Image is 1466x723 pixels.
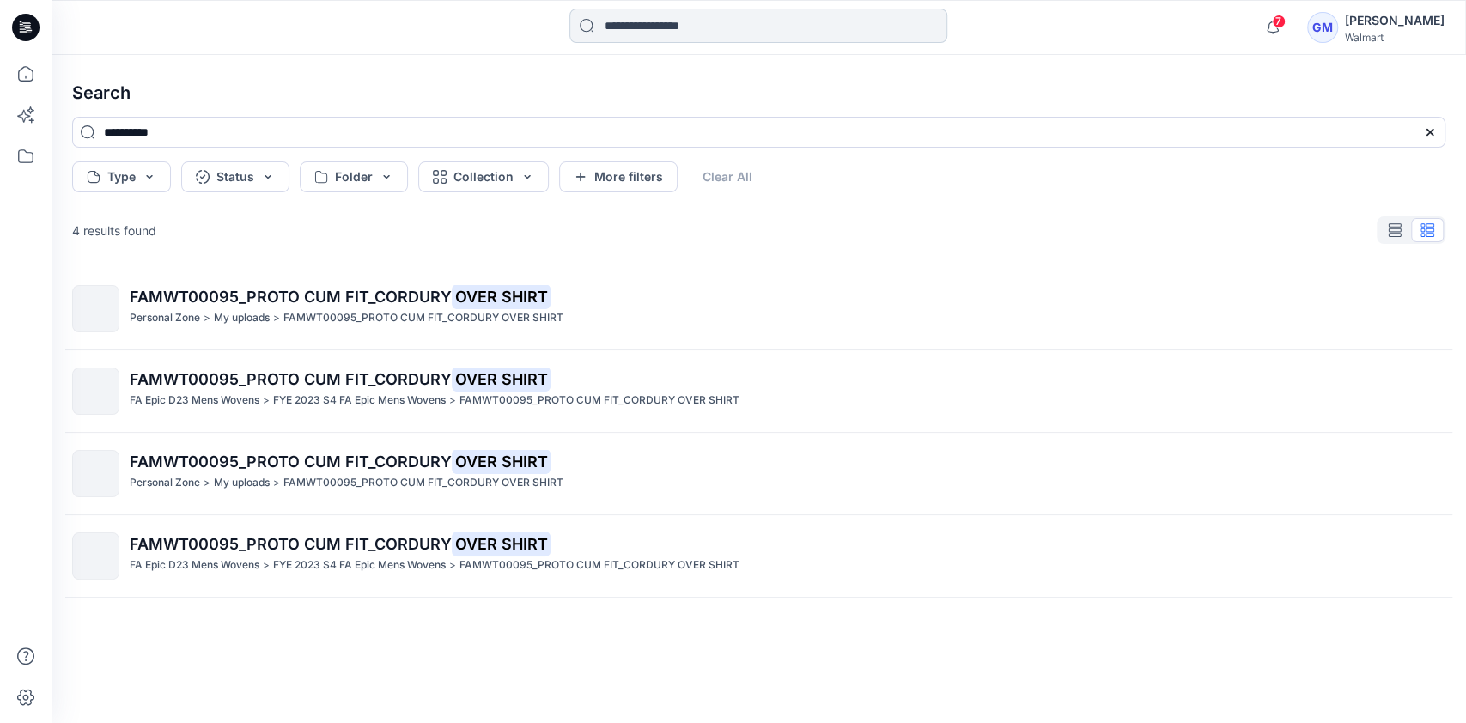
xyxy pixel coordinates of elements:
mark: OVER SHIRT [452,449,551,473]
div: GM [1307,12,1338,43]
p: > [204,474,210,492]
div: [PERSON_NAME] [1345,10,1445,31]
p: FYE 2023 S4 FA Epic Mens Wovens [273,392,446,410]
p: Personal Zone [130,309,200,327]
span: FAMWT00095_PROTO CUM FIT_CORDURY [130,453,452,471]
button: Collection [418,161,549,192]
span: 7 [1272,15,1286,28]
p: > [263,556,270,574]
p: My uploads [214,474,270,492]
p: My uploads [214,309,270,327]
a: FAMWT00095_PROTO CUM FIT_CORDURYOVER SHIRTPersonal Zone>My uploads>FAMWT00095_PROTO CUM FIT_CORDU... [62,440,1456,507]
p: FAMWT00095_PROTO CUM FIT_CORDURY OVER SHIRT [283,474,563,492]
p: > [449,392,456,410]
button: Type [72,161,171,192]
p: FAMWT00095_PROTO CUM FIT_CORDURY OVER SHIRT [459,392,739,410]
a: FAMWT00095_PROTO CUM FIT_CORDURYOVER SHIRTFA Epic D23 Mens Wovens>FYE 2023 S4 FA Epic Mens Wovens... [62,357,1456,425]
mark: OVER SHIRT [452,367,551,391]
h4: Search [58,69,1459,117]
div: Walmart [1345,31,1445,44]
p: FA Epic D23 Mens Wovens [130,392,259,410]
p: > [449,556,456,574]
span: FAMWT00095_PROTO CUM FIT_CORDURY [130,370,452,388]
p: FA Epic D23 Mens Wovens [130,556,259,574]
a: FAMWT00095_PROTO CUM FIT_CORDURYOVER SHIRTPersonal Zone>My uploads>FAMWT00095_PROTO CUM FIT_CORDU... [62,275,1456,343]
p: > [263,392,270,410]
p: > [204,309,210,327]
button: Folder [300,161,408,192]
span: FAMWT00095_PROTO CUM FIT_CORDURY [130,535,452,553]
mark: OVER SHIRT [452,284,551,308]
p: FAMWT00095_PROTO CUM FIT_CORDURY OVER SHIRT [459,556,739,574]
span: FAMWT00095_PROTO CUM FIT_CORDURY [130,288,452,306]
button: More filters [559,161,678,192]
p: > [273,474,280,492]
button: Status [181,161,289,192]
p: FAMWT00095_PROTO CUM FIT_CORDURY OVER SHIRT [283,309,563,327]
p: 4 results found [72,222,156,240]
p: Personal Zone [130,474,200,492]
p: FYE 2023 S4 FA Epic Mens Wovens [273,556,446,574]
mark: OVER SHIRT [452,532,551,556]
a: FAMWT00095_PROTO CUM FIT_CORDURYOVER SHIRTFA Epic D23 Mens Wovens>FYE 2023 S4 FA Epic Mens Wovens... [62,522,1456,590]
p: > [273,309,280,327]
